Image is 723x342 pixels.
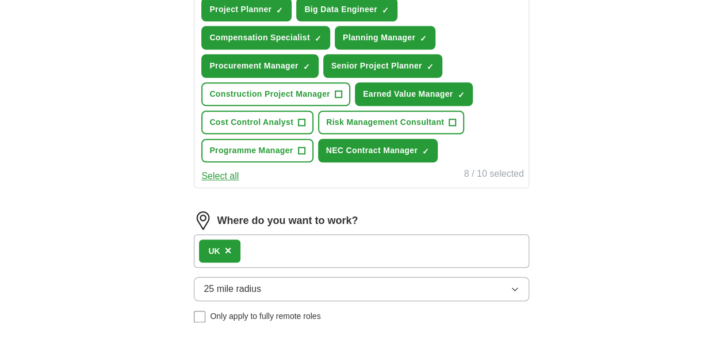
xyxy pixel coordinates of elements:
[210,310,320,322] span: Only apply to fully remote roles
[331,60,422,72] span: Senior Project Planner
[208,245,220,257] div: UK
[303,62,310,71] span: ✓
[304,3,377,16] span: Big Data Engineer
[201,54,318,78] button: Procurement Manager✓
[420,34,427,43] span: ✓
[323,54,442,78] button: Senior Project Planner✓
[209,88,330,100] span: Construction Project Manager
[363,88,453,100] span: Earned Value Manager
[225,244,232,257] span: ×
[194,277,529,301] button: 25 mile radius
[201,26,330,50] button: Compensation Specialist✓
[194,311,205,322] input: Only apply to fully remote roles
[217,213,358,229] label: Where do you want to work?
[318,139,438,162] button: NEC Contract Manager✓
[464,167,524,183] div: 8 / 10 selected
[276,6,283,15] span: ✓
[326,116,444,128] span: Risk Management Consultant
[457,90,464,100] span: ✓
[204,282,261,296] span: 25 mile radius
[326,145,418,157] span: NEC Contract Manager
[382,6,389,15] span: ✓
[209,32,310,44] span: Compensation Specialist
[209,60,298,72] span: Procurement Manager
[355,82,473,106] button: Earned Value Manager✓
[318,111,464,134] button: Risk Management Consultant
[194,211,212,230] img: location.png
[343,32,415,44] span: Planning Manager
[209,145,293,157] span: Programme Manager
[201,111,313,134] button: Cost Control Analyst
[201,139,313,162] button: Programme Manager
[422,147,429,156] span: ✓
[209,116,293,128] span: Cost Control Analyst
[427,62,434,71] span: ✓
[315,34,322,43] span: ✓
[225,242,232,260] button: ×
[335,26,435,50] button: Planning Manager✓
[201,169,239,183] button: Select all
[201,82,350,106] button: Construction Project Manager
[209,3,271,16] span: Project Planner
